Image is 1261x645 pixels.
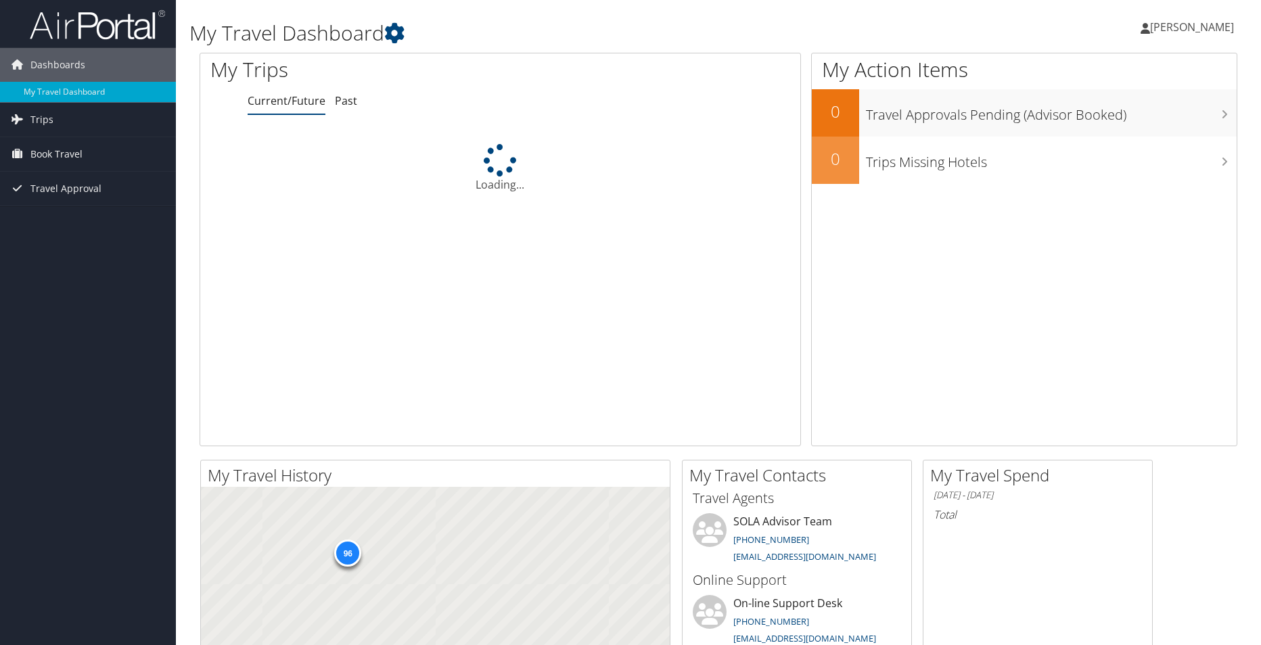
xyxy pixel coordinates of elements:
[200,144,800,193] div: Loading...
[733,615,809,627] a: [PHONE_NUMBER]
[812,89,1237,137] a: 0Travel Approvals Pending (Advisor Booked)
[689,464,911,487] h2: My Travel Contacts
[812,147,859,170] h2: 0
[866,146,1237,172] h3: Trips Missing Hotels
[210,55,540,84] h1: My Trips
[189,19,895,47] h1: My Travel Dashboard
[930,464,1152,487] h2: My Travel Spend
[30,48,85,82] span: Dashboards
[248,93,325,108] a: Current/Future
[693,489,901,508] h3: Travel Agents
[30,9,165,41] img: airportal-logo.png
[1141,7,1247,47] a: [PERSON_NAME]
[334,540,361,567] div: 96
[733,533,809,546] a: [PHONE_NUMBER]
[693,571,901,590] h3: Online Support
[335,93,357,108] a: Past
[30,137,83,171] span: Book Travel
[733,550,876,563] a: [EMAIL_ADDRESS][DOMAIN_NAME]
[934,489,1142,502] h6: [DATE] - [DATE]
[208,464,670,487] h2: My Travel History
[733,632,876,644] a: [EMAIL_ADDRESS][DOMAIN_NAME]
[866,99,1237,124] h3: Travel Approvals Pending (Advisor Booked)
[812,100,859,123] h2: 0
[1150,20,1234,34] span: [PERSON_NAME]
[30,172,101,206] span: Travel Approval
[686,513,908,569] li: SOLA Advisor Team
[812,137,1237,184] a: 0Trips Missing Hotels
[30,103,53,137] span: Trips
[934,507,1142,522] h6: Total
[812,55,1237,84] h1: My Action Items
